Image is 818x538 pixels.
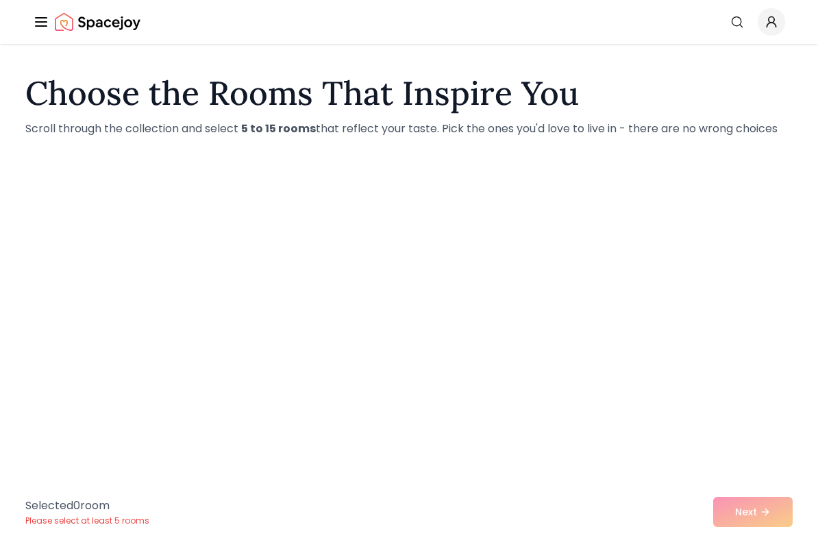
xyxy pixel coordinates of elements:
[55,8,140,36] a: Spacejoy
[25,77,793,110] h1: Choose the Rooms That Inspire You
[25,498,149,514] p: Selected 0 room
[25,121,793,137] p: Scroll through the collection and select that reflect your taste. Pick the ones you'd love to liv...
[55,8,140,36] img: Spacejoy Logo
[241,121,316,136] strong: 5 to 15 rooms
[25,515,149,526] p: Please select at least 5 rooms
